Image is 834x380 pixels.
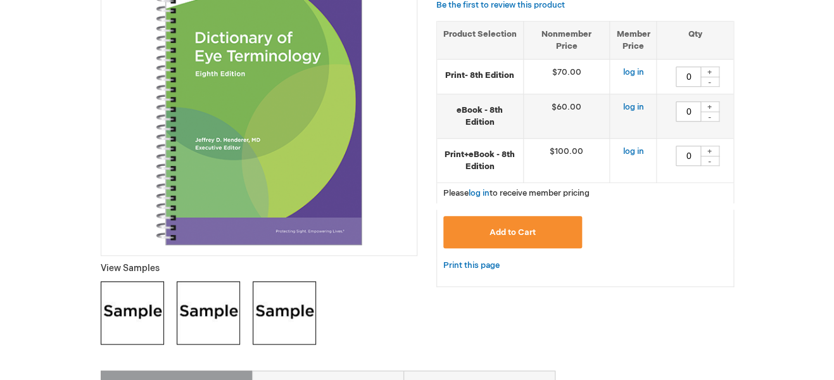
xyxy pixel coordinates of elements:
[443,104,517,128] strong: eBook - 8th Edition
[700,156,719,166] div: -
[469,188,490,198] a: log in
[101,281,164,345] img: Click to view
[622,146,643,156] a: log in
[622,102,643,112] a: log in
[700,66,719,77] div: +
[443,149,517,172] strong: Print+eBook - 8th Edition
[101,262,417,275] p: View Samples
[700,77,719,87] div: -
[443,258,500,274] a: Print this page
[700,111,719,122] div: -
[676,146,701,166] input: Qty
[676,66,701,87] input: Qty
[523,60,610,94] td: $70.00
[443,188,590,198] span: Please to receive member pricing
[523,94,610,139] td: $60.00
[676,101,701,122] input: Qty
[177,281,240,345] img: Click to view
[700,101,719,112] div: +
[523,139,610,183] td: $100.00
[253,281,316,345] img: Click to view
[443,70,517,82] strong: Print- 8th Edition
[657,21,733,59] th: Qty
[610,21,657,59] th: Member Price
[622,67,643,77] a: log in
[443,216,583,248] button: Add to Cart
[700,146,719,156] div: +
[490,227,536,237] span: Add to Cart
[523,21,610,59] th: Nonmember Price
[437,21,524,59] th: Product Selection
